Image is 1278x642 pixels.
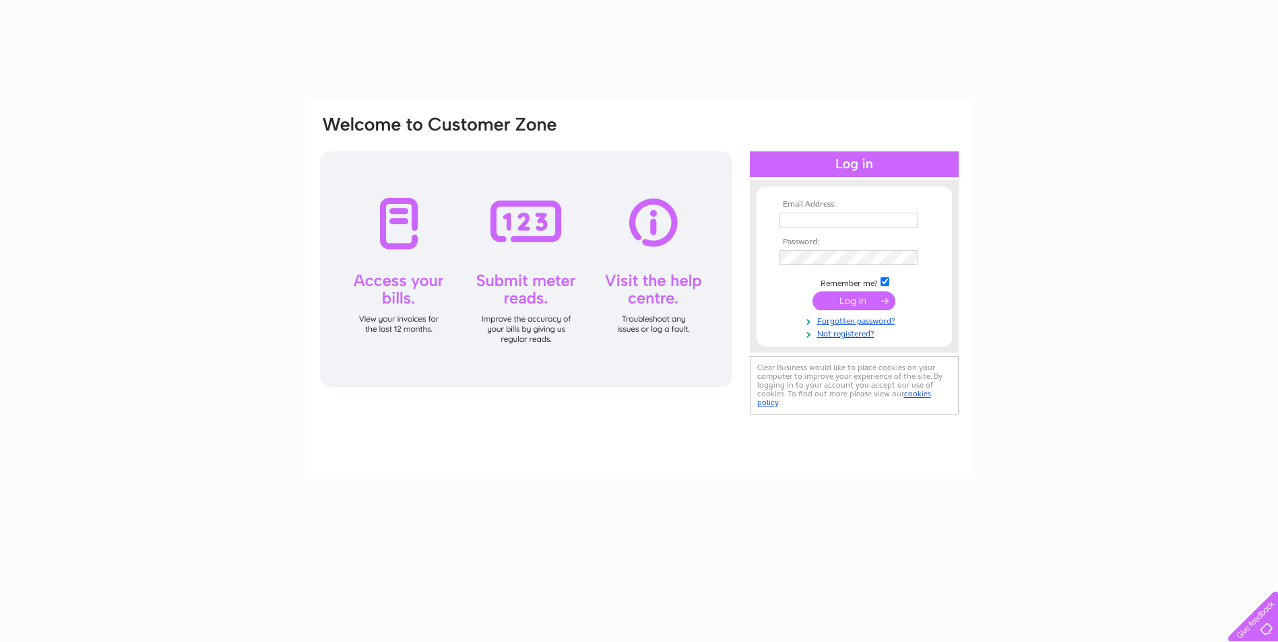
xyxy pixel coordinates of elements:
[757,389,931,407] a: cookies policy
[779,314,932,326] a: Forgotten password?
[779,326,932,339] a: Not registered?
[776,200,932,209] th: Email Address:
[812,291,895,310] input: Submit
[750,356,959,415] div: Clear Business would like to place cookies on your computer to improve your experience of the sit...
[776,238,932,247] th: Password:
[776,275,932,289] td: Remember me?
